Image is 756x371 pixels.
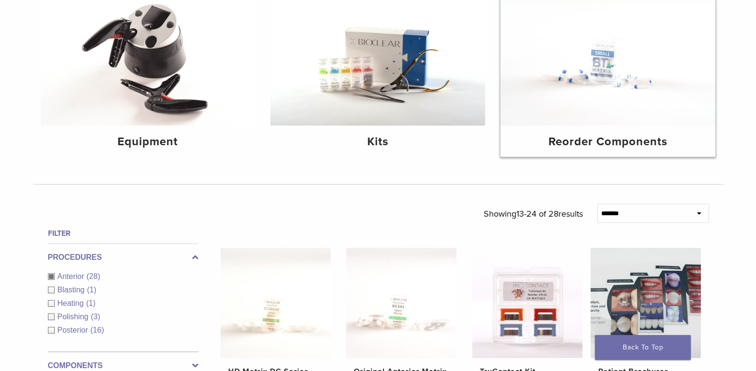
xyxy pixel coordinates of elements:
img: Original Anterior Matrix - DC Series [346,248,456,358]
span: Anterior [58,272,87,280]
label: Procedures [48,252,198,263]
h4: Equipment [48,133,248,151]
a: Back To Top [595,335,691,360]
span: (16) [91,326,104,334]
span: (1) [87,286,96,294]
img: Patient Brochures [591,248,701,358]
span: (28) [87,272,100,280]
h4: Filter [48,228,198,239]
h4: Reorder Components [508,133,708,151]
span: Heating [58,299,86,307]
span: 13-24 of 28 [516,209,558,219]
span: Polishing [58,313,91,321]
span: (1) [86,299,96,307]
p: Showing results [484,204,583,224]
span: Posterior [58,326,91,334]
img: HD Matrix DC Series [221,248,331,358]
img: TruContact Kit [472,248,582,358]
span: (3) [91,313,100,321]
span: Blasting [58,286,87,294]
h4: Kits [278,133,477,151]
